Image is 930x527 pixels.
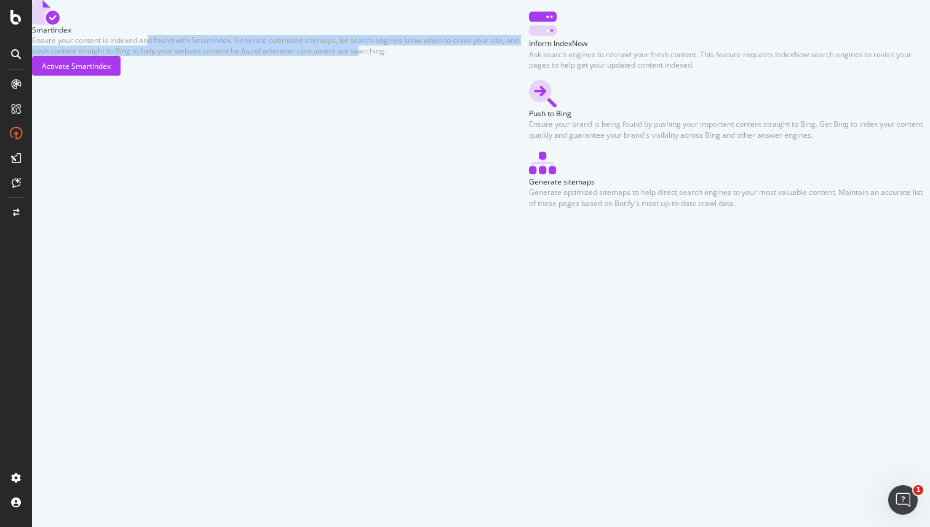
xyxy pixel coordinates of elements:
div: Activate SmartIndex [42,61,111,71]
div: Generate sitemaps [529,176,930,187]
button: Activate SmartIndex [32,56,121,76]
img: Push to Bing [529,80,557,108]
div: Ensure your brand is being found by pushing your important content straight to Bing. Get Bing to ... [529,119,930,140]
div: Ensure your content is indexed and found with SmartIndex. Generate optimized sitemaps, let search... [32,35,529,56]
img: Inform IndexNow [529,10,557,38]
div: Ask search engines to recrawl your fresh content. This feature requests IndexNow search engines t... [529,49,930,70]
div: Generate optimized sitemaps to help direct search engines to your most valuable content. Maintain... [529,187,930,208]
div: SmartIndex [32,25,529,35]
iframe: Intercom live chat [888,485,918,515]
div: Inform IndexNow [529,38,930,49]
div: Push to Bing [529,108,930,119]
img: Generate sitemaps [529,150,557,177]
span: 1 [913,485,923,495]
